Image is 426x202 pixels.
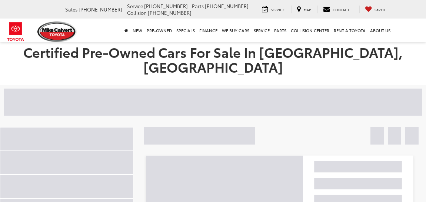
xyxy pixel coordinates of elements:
img: Mike Calvert Toyota [37,21,77,42]
a: Finance [197,19,220,42]
a: Map [291,6,316,13]
a: My Saved Vehicles [359,6,391,13]
span: Contact [333,7,349,12]
a: New [130,19,144,42]
a: Pre-Owned [144,19,174,42]
span: Map [304,7,311,12]
a: Contact [317,6,355,13]
span: Saved [375,7,385,12]
span: [PHONE_NUMBER] [144,3,188,9]
span: [PHONE_NUMBER] [205,3,249,9]
a: Home [122,19,130,42]
a: About Us [368,19,393,42]
span: Sales [65,6,77,13]
a: Service [256,6,290,13]
a: Specials [174,19,197,42]
a: Service [252,19,272,42]
span: Service [271,7,284,12]
span: Collision [127,9,147,16]
span: Parts [192,3,204,9]
a: Parts [272,19,289,42]
a: WE BUY CARS [220,19,252,42]
span: [PHONE_NUMBER] [79,6,122,13]
img: Toyota [2,20,30,44]
span: [PHONE_NUMBER] [148,9,192,16]
a: Collision Center [289,19,332,42]
a: Rent a Toyota [332,19,368,42]
span: Service [127,3,143,9]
